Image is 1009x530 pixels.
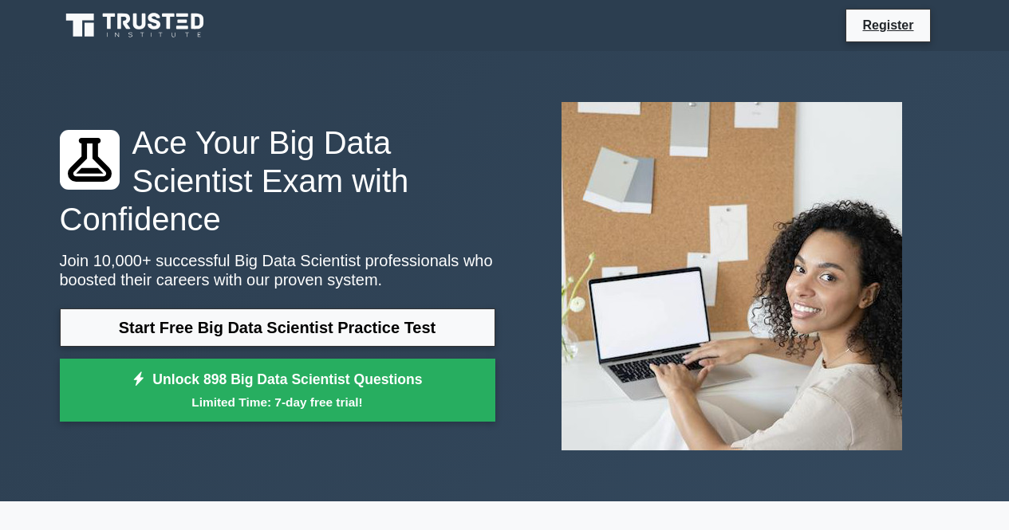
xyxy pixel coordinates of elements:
a: Unlock 898 Big Data Scientist QuestionsLimited Time: 7-day free trial! [60,359,495,422]
p: Join 10,000+ successful Big Data Scientist professionals who boosted their careers with our prove... [60,251,495,289]
a: Start Free Big Data Scientist Practice Test [60,308,495,347]
small: Limited Time: 7-day free trial! [80,393,475,411]
a: Register [853,15,923,35]
h1: Ace Your Big Data Scientist Exam with Confidence [60,124,495,238]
